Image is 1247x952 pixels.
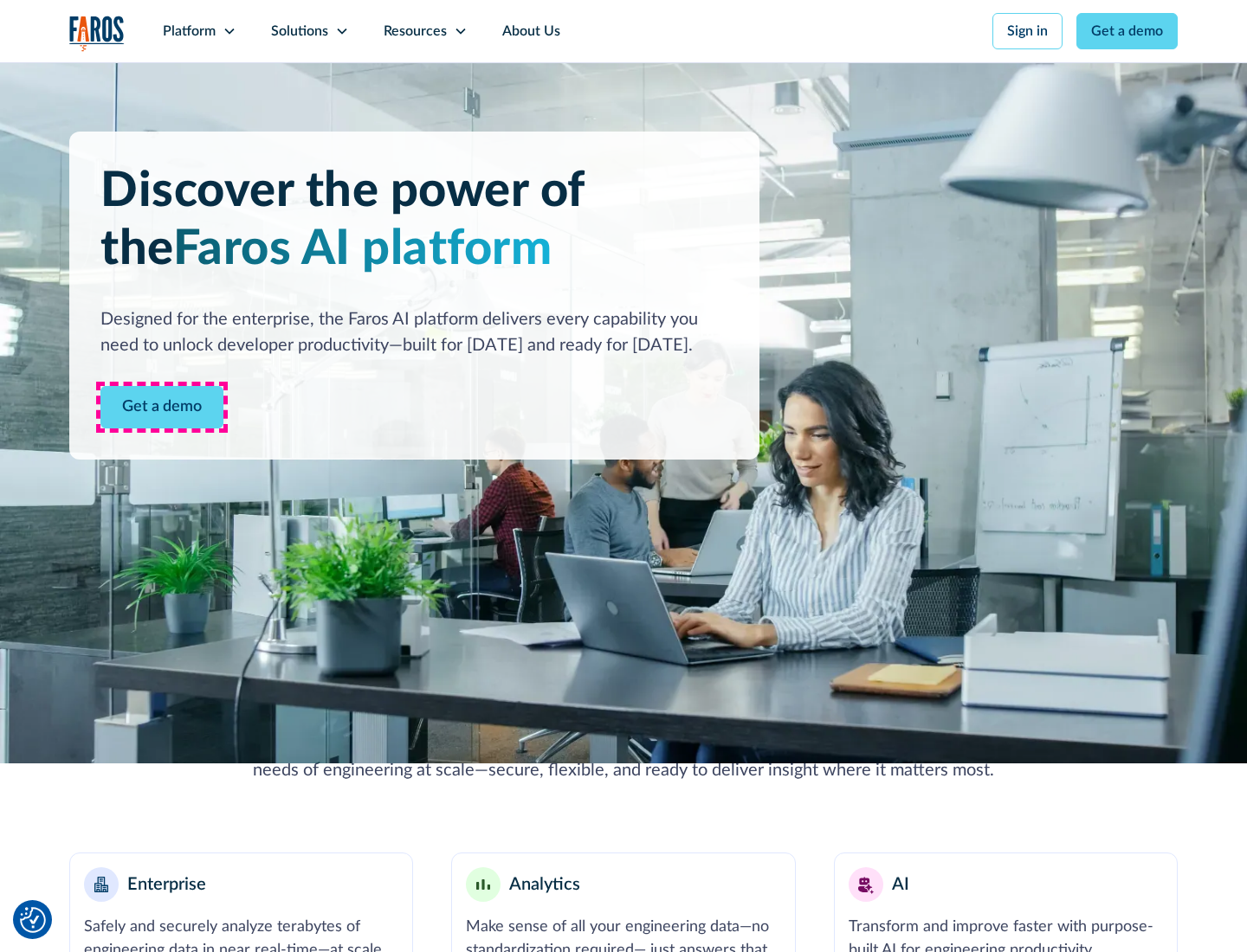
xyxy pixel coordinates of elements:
[163,21,216,42] div: Platform
[100,306,728,358] div: Designed for the enterprise, the Faros AI platform delivers every capability you need to unlock d...
[992,13,1063,49] a: Sign in
[20,907,46,933] button: Cookie Settings
[20,907,46,933] img: Revisit consent button
[69,16,125,51] a: home
[852,871,880,898] img: AI robot or assistant icon
[69,16,125,51] img: Logo of the analytics and reporting company Faros.
[892,872,909,897] div: AI
[476,879,490,891] img: Minimalist bar chart analytics icon
[100,163,728,279] h1: Discover the power of the
[127,872,206,897] div: Enterprise
[1076,13,1178,49] a: Get a demo
[94,877,108,892] img: Enterprise building blocks or structure icon
[509,872,580,897] div: Analytics
[173,225,552,273] span: Faros AI platform
[271,21,328,42] div: Solutions
[100,386,223,428] a: Contact Modal
[384,21,447,42] div: Resources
